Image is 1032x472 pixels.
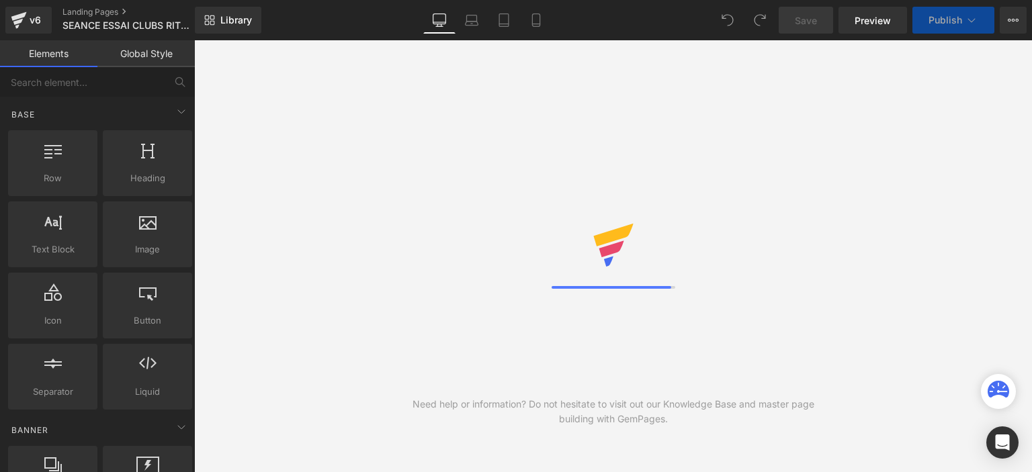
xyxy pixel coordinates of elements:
span: SEANCE ESSAI CLUBS RITM PARIS [62,20,191,31]
span: Base [10,108,36,121]
button: Publish [912,7,994,34]
a: Tablet [488,7,520,34]
span: Image [107,242,188,256]
span: Save [795,13,817,28]
a: Landing Pages [62,7,217,17]
span: Heading [107,171,188,185]
span: Separator [12,385,93,399]
span: Text Block [12,242,93,256]
span: Library [220,14,252,26]
a: Laptop [456,7,488,34]
a: New Library [195,7,261,34]
button: Undo [714,7,741,34]
button: More [1000,7,1027,34]
a: Global Style [97,40,195,67]
a: Desktop [423,7,456,34]
div: Open Intercom Messenger [986,426,1019,459]
span: Button [107,314,188,328]
span: Publish [929,15,962,26]
a: Mobile [520,7,552,34]
span: Icon [12,314,93,328]
span: Banner [10,424,50,436]
div: Need help or information? Do not hesitate to visit out our Knowledge Base and master page buildin... [404,397,823,426]
div: v6 [27,11,44,29]
button: Redo [746,7,773,34]
span: Row [12,171,93,185]
span: Liquid [107,385,188,399]
a: Preview [838,7,907,34]
a: v6 [5,7,52,34]
span: Preview [855,13,891,28]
